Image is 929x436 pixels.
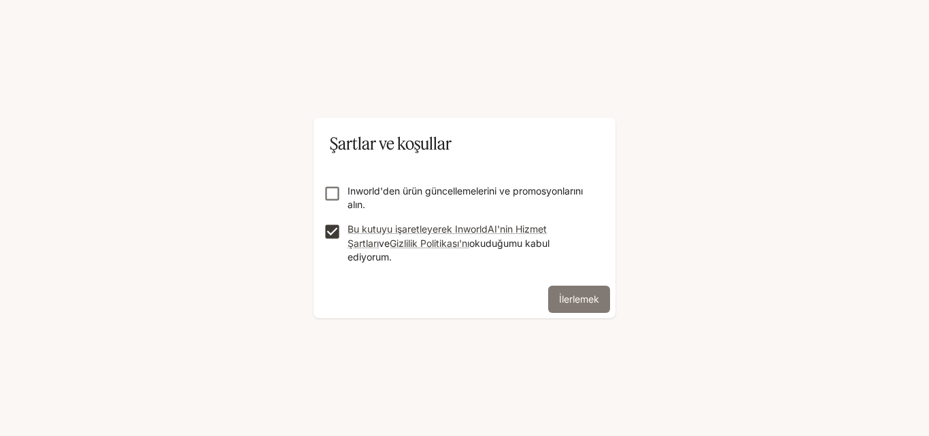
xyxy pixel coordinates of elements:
[348,223,547,248] a: Bu kutuyu işaretleyerek InworldAI'nin Hizmet Şartları
[390,237,469,249] a: Gizlilik Politikası'nı
[379,237,390,249] font: ve
[559,293,599,305] font: İlerlemek
[548,286,610,313] button: İlerlemek
[389,251,392,263] font: .
[348,237,550,263] font: okuduğumu kabul ediyorum
[348,185,583,210] font: Inworld'den ürün güncellemelerini ve promosyonlarını alın.
[330,133,452,154] font: Şartlar ve koşullar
